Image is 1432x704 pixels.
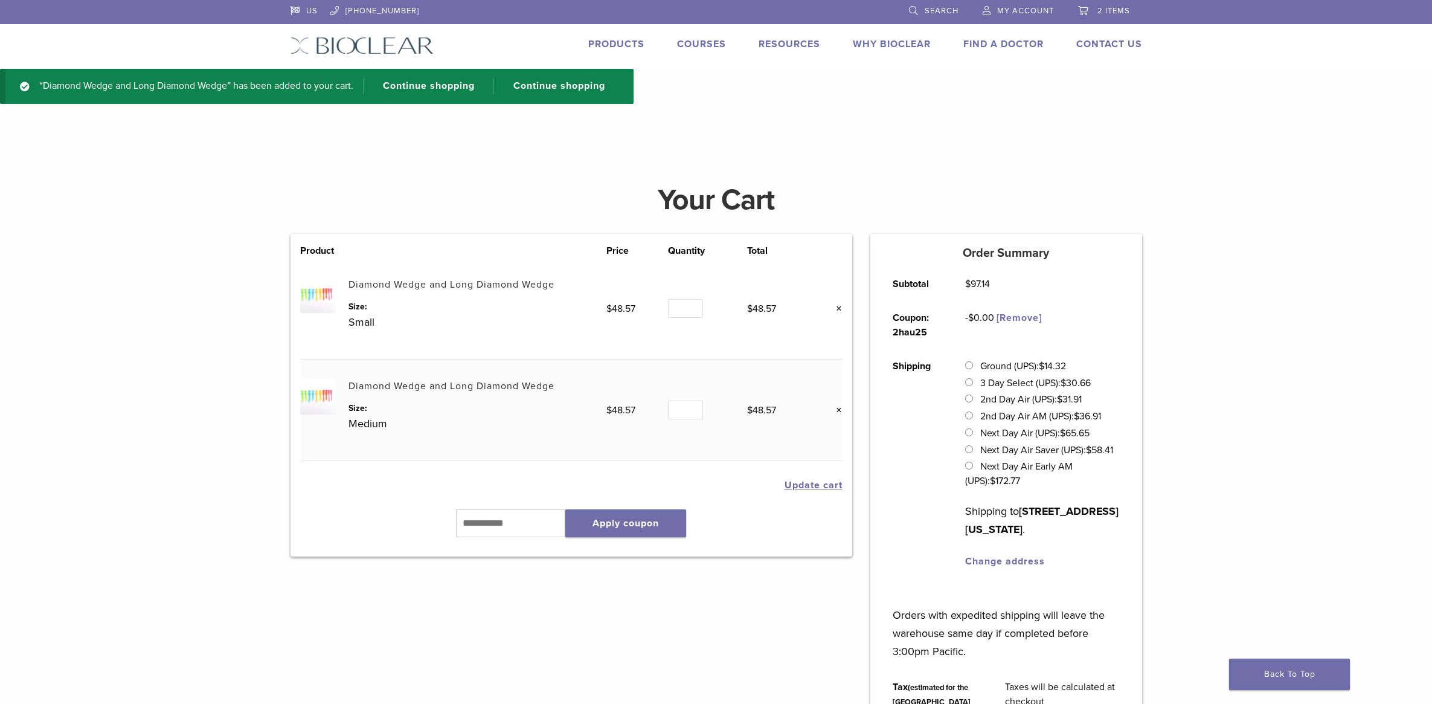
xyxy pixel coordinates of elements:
span: $ [968,312,974,324]
th: Shipping [879,349,952,578]
a: Find A Doctor [963,38,1044,50]
a: Remove 2hau25 coupon [997,312,1042,324]
span: $ [1039,360,1044,372]
span: $ [1074,410,1079,422]
img: Diamond Wedge and Long Diamond Wedge [300,379,336,415]
label: 2nd Day Air (UPS): [980,393,1082,405]
a: Diamond Wedge and Long Diamond Wedge [348,380,554,392]
p: Orders with expedited shipping will leave the warehouse same day if completed before 3:00pm Pacific. [893,588,1119,660]
label: Next Day Air Saver (UPS): [980,444,1113,456]
span: $ [1057,393,1062,405]
a: Continue shopping [493,79,614,94]
label: Ground (UPS): [980,360,1066,372]
span: Search [925,6,958,16]
bdi: 58.41 [1086,444,1113,456]
span: $ [990,475,995,487]
bdi: 48.57 [606,303,635,315]
dt: Size: [348,300,606,313]
a: Back To Top [1229,659,1350,690]
bdi: 30.66 [1061,377,1091,389]
bdi: 65.65 [1060,427,1090,439]
bdi: 48.57 [747,404,776,416]
h1: Your Cart [281,186,1151,215]
p: Small [348,313,606,331]
img: Bioclear [291,37,434,54]
label: 3 Day Select (UPS): [980,377,1091,389]
a: Resources [759,38,820,50]
span: $ [747,303,753,315]
button: Apply coupon [565,509,686,537]
th: Total [747,244,809,258]
p: Medium [348,415,606,433]
bdi: 31.91 [1057,393,1082,405]
td: - [952,301,1056,349]
th: Coupon: 2hau25 [879,301,952,349]
a: Contact Us [1076,38,1142,50]
th: Quantity [668,244,747,258]
span: My Account [997,6,1054,16]
span: $ [606,303,612,315]
p: Shipping to . [965,502,1119,538]
bdi: 14.32 [1039,360,1066,372]
span: $ [1086,444,1091,456]
a: Remove this item [827,301,843,317]
span: $ [1061,377,1066,389]
a: Diamond Wedge and Long Diamond Wedge [348,279,554,291]
dt: Size: [348,402,606,415]
h5: Order Summary [870,246,1142,260]
span: $ [1060,427,1065,439]
span: 0.00 [968,312,994,324]
img: Diamond Wedge and Long Diamond Wedge [300,277,336,313]
label: 2nd Day Air AM (UPS): [980,410,1101,422]
bdi: 36.91 [1074,410,1101,422]
button: Update cart [785,480,843,490]
span: 2 items [1097,6,1130,16]
span: $ [606,404,612,416]
a: Continue shopping [363,79,484,94]
a: Change address [965,555,1045,567]
bdi: 48.57 [606,404,635,416]
a: Remove this item [827,402,843,418]
span: $ [965,278,971,290]
span: $ [747,404,753,416]
bdi: 172.77 [990,475,1020,487]
bdi: 48.57 [747,303,776,315]
th: Subtotal [879,267,952,301]
th: Product [300,244,348,258]
bdi: 97.14 [965,278,990,290]
label: Next Day Air Early AM (UPS): [965,460,1072,487]
th: Price [606,244,669,258]
a: Why Bioclear [853,38,931,50]
label: Next Day Air (UPS): [980,427,1090,439]
a: Products [588,38,644,50]
a: Courses [677,38,726,50]
strong: [STREET_ADDRESS][US_STATE] [965,505,1119,536]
